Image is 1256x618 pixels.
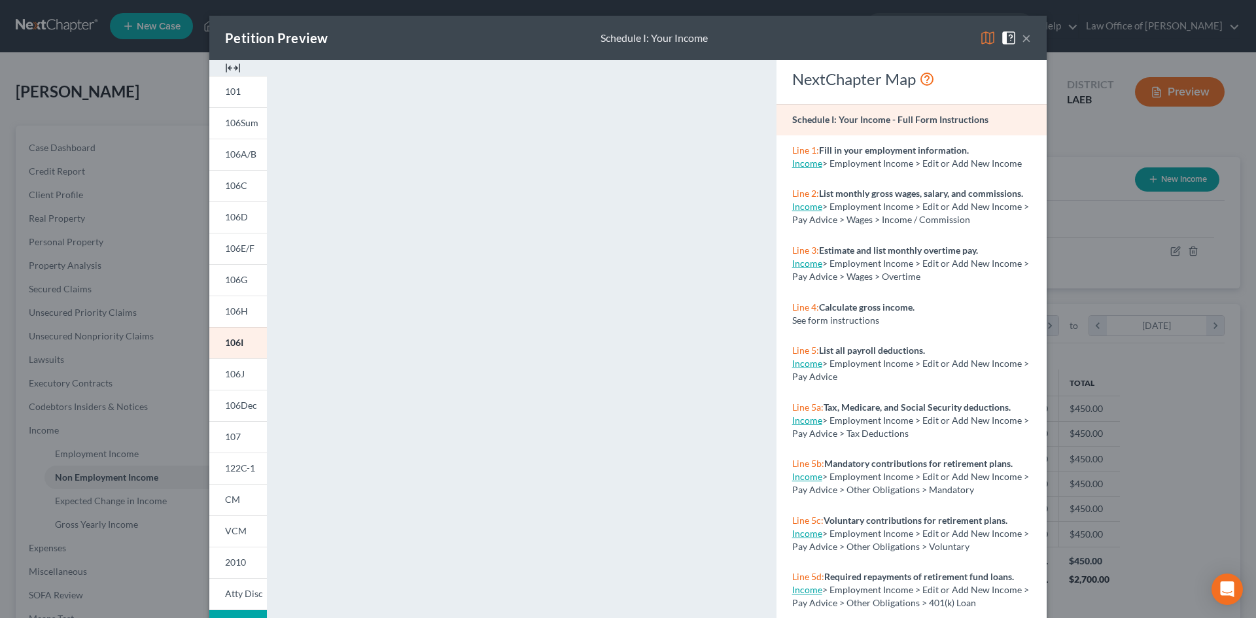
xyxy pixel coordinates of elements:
[209,170,267,201] a: 106C
[792,471,1029,495] span: > Employment Income > Edit or Add New Income > Pay Advice > Other Obligations > Mandatory
[209,547,267,578] a: 2010
[209,515,267,547] a: VCM
[792,471,822,482] a: Income
[209,76,267,107] a: 101
[824,458,1013,469] strong: Mandatory contributions for retirement plans.
[792,201,822,212] a: Income
[792,258,1029,282] span: > Employment Income > Edit or Add New Income > Pay Advice > Wages > Overtime
[209,107,267,139] a: 106Sum
[819,188,1023,199] strong: List monthly gross wages, salary, and commissions.
[209,578,267,610] a: Atty Disc
[225,305,248,317] span: 106H
[209,390,267,421] a: 106Dec
[819,345,925,356] strong: List all payroll deductions.
[792,201,1029,225] span: > Employment Income > Edit or Add New Income > Pay Advice > Wages > Income / Commission
[225,400,257,411] span: 106Dec
[209,139,267,170] a: 106A/B
[824,515,1007,526] strong: Voluntary contributions for retirement plans.
[1212,574,1243,605] div: Open Intercom Messenger
[225,525,247,536] span: VCM
[1001,30,1017,46] img: help-close-5ba153eb36485ed6c1ea00a893f15db1cb9b99d6cae46e1a8edb6c62d00a1a76.svg
[209,201,267,233] a: 106D
[792,145,819,156] span: Line 1:
[792,415,822,426] a: Income
[792,528,1029,552] span: > Employment Income > Edit or Add New Income > Pay Advice > Other Obligations > Voluntary
[792,584,1029,608] span: > Employment Income > Edit or Add New Income > Pay Advice > Other Obligations > 401(k) Loan
[225,368,245,379] span: 106J
[819,245,978,256] strong: Estimate and list monthly overtime pay.
[792,258,822,269] a: Income
[792,158,822,169] a: Income
[792,345,819,356] span: Line 5:
[819,301,915,313] strong: Calculate gross income.
[225,557,246,568] span: 2010
[819,145,969,156] strong: Fill in your employment information.
[209,421,267,453] a: 107
[225,462,255,473] span: 122C-1
[209,358,267,390] a: 106J
[792,571,824,582] span: Line 5d:
[792,584,822,595] a: Income
[225,494,240,505] span: CM
[792,188,819,199] span: Line 2:
[225,86,241,97] span: 101
[601,31,708,46] div: Schedule I: Your Income
[1022,30,1031,46] button: ×
[792,245,819,256] span: Line 3:
[822,158,1022,169] span: > Employment Income > Edit or Add New Income
[792,114,988,125] strong: Schedule I: Your Income - Full Form Instructions
[225,431,241,442] span: 107
[225,243,254,254] span: 106E/F
[792,358,822,369] a: Income
[792,515,824,526] span: Line 5c:
[225,117,258,128] span: 106Sum
[824,402,1011,413] strong: Tax, Medicare, and Social Security deductions.
[792,301,819,313] span: Line 4:
[225,148,256,160] span: 106A/B
[980,30,996,46] img: map-eea8200ae884c6f1103ae1953ef3d486a96c86aabb227e865a55264e3737af1f.svg
[225,274,247,285] span: 106G
[209,296,267,327] a: 106H
[792,415,1029,439] span: > Employment Income > Edit or Add New Income > Pay Advice > Tax Deductions
[225,180,247,191] span: 106C
[209,484,267,515] a: CM
[209,233,267,264] a: 106E/F
[225,29,328,47] div: Petition Preview
[209,327,267,358] a: 106I
[792,458,824,469] span: Line 5b:
[225,60,241,76] img: expand-e0f6d898513216a626fdd78e52531dac95497ffd26381d4c15ee2fc46db09dca.svg
[824,571,1014,582] strong: Required repayments of retirement fund loans.
[209,453,267,484] a: 122C-1
[209,264,267,296] a: 106G
[792,315,879,326] span: See form instructions
[792,528,822,539] a: Income
[225,211,248,222] span: 106D
[792,358,1029,382] span: > Employment Income > Edit or Add New Income > Pay Advice
[225,337,243,348] span: 106I
[225,588,263,599] span: Atty Disc
[792,402,824,413] span: Line 5a:
[792,69,1031,90] div: NextChapter Map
